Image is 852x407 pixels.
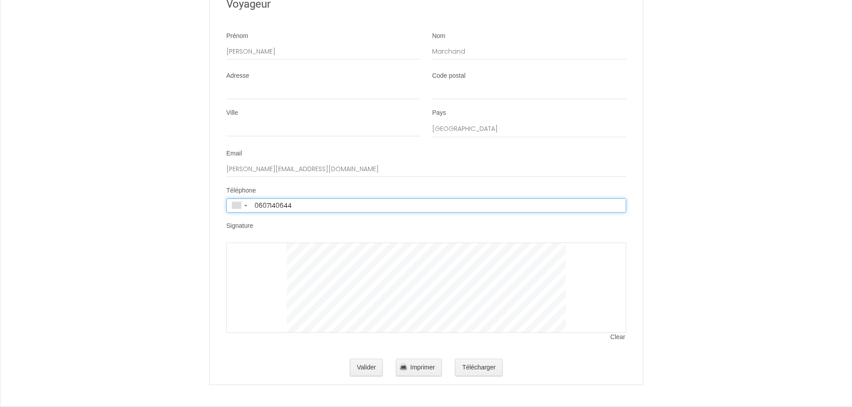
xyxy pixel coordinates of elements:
button: Imprimer [396,359,442,377]
label: Adresse [226,71,249,80]
label: Signature [226,222,253,231]
label: Email [226,149,242,158]
label: Ville [226,109,238,117]
span: Clear [610,333,626,342]
label: Code postal [432,71,466,80]
label: Téléphone [226,186,256,195]
label: Pays [432,109,446,117]
span: ▼ [243,204,248,207]
label: Prénom [226,32,248,41]
button: Valider [350,359,383,377]
span: Imprimer [410,364,435,371]
img: printer.png [400,363,407,370]
button: Télécharger [455,359,503,377]
label: Nom [432,32,445,41]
